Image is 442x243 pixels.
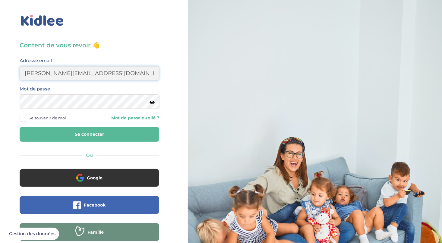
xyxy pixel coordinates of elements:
[20,223,159,241] button: Famille
[29,114,66,122] span: Se souvenir de moi
[20,66,159,80] input: Email
[20,127,159,142] button: Se connecter
[20,57,52,65] label: Adresse email
[20,41,159,49] h3: Content de vous revoir 👋
[87,229,104,235] span: Famille
[84,202,106,208] span: Facebook
[20,196,159,214] button: Facebook
[9,231,55,237] span: Gestion des données
[20,233,159,239] a: Famille
[20,85,50,93] label: Mot de passe
[20,14,65,27] img: logo_kidlee_bleu
[86,152,93,158] span: Ou
[76,174,84,181] img: google.png
[94,115,159,121] a: Mot de passe oublié ?
[20,206,159,212] a: Facebook
[73,201,81,209] img: facebook.png
[20,179,159,185] a: Google
[87,175,103,181] span: Google
[20,169,159,187] button: Google
[5,228,59,240] button: Gestion des données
